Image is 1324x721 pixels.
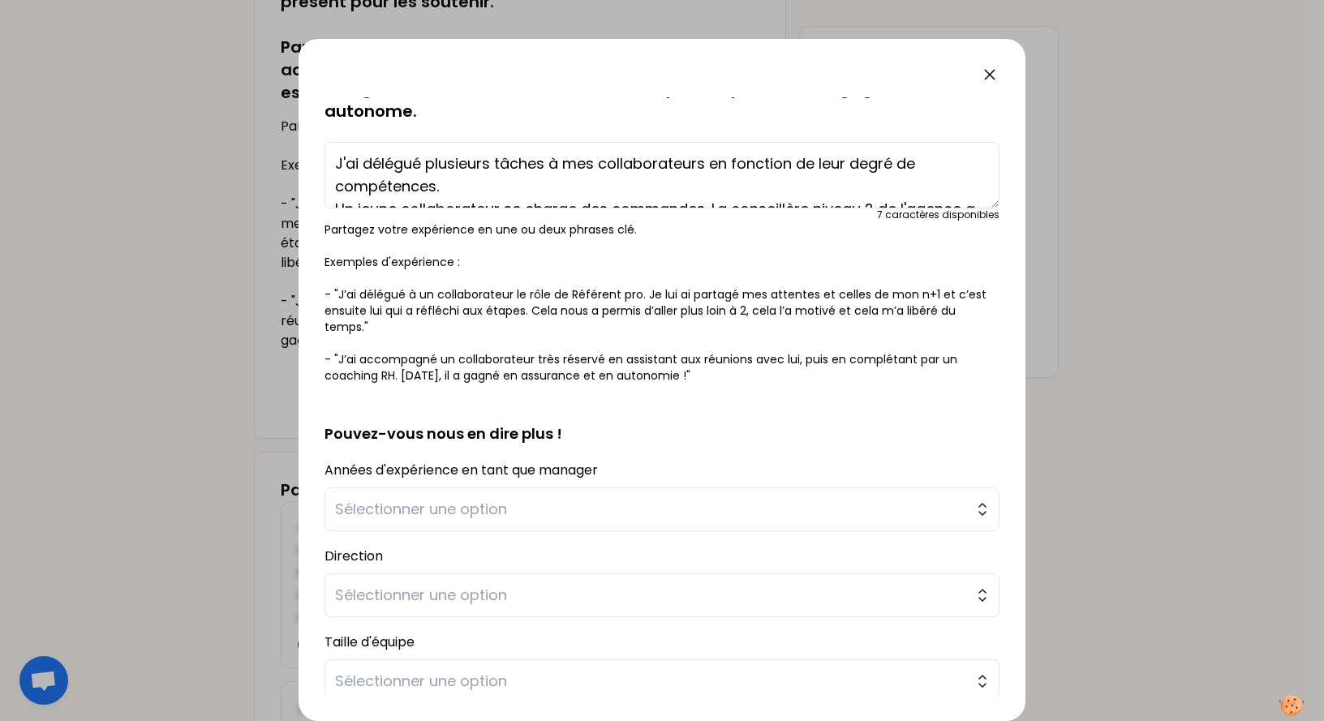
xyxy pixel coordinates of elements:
button: Sélectionner une option [325,573,999,617]
label: Taille d'équipe [325,633,415,651]
label: Direction [325,547,383,565]
div: 7 caractères disponibles [877,208,999,221]
span: Sélectionner une option [335,670,966,693]
h2: Pouvez-vous nous en dire plus ! [325,397,999,445]
button: Sélectionner une option [325,659,999,703]
span: Sélectionner une option [335,498,966,521]
span: Sélectionner une option [335,584,966,607]
p: Partagez votre expérience en une ou deux phrases clé. Exemples d'expérience : - "J’ai délégué à u... [325,221,999,384]
textarea: J'ai délégué plusieurs tâches à mes collaborateurs en fonction de leur degré de compétences. Un j... [325,142,999,208]
button: Sélectionner une option [325,487,999,531]
label: Années d'expérience en tant que manager [325,461,598,479]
